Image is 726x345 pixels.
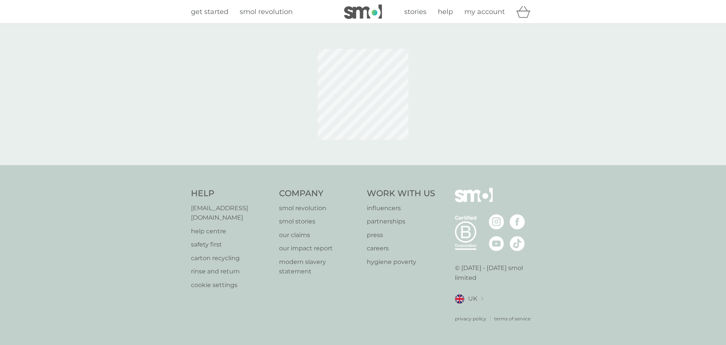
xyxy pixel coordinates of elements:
[438,8,453,16] span: help
[279,217,360,226] a: smol stories
[438,6,453,17] a: help
[455,315,486,322] a: privacy policy
[367,230,435,240] a: press
[367,203,435,213] a: influencers
[464,8,505,16] span: my account
[279,230,360,240] a: our claims
[191,8,228,16] span: get started
[468,294,477,304] span: UK
[367,188,435,200] h4: Work With Us
[191,203,271,223] a: [EMAIL_ADDRESS][DOMAIN_NAME]
[191,226,271,236] a: help centre
[489,236,504,251] img: visit the smol Youtube page
[191,253,271,263] a: carton recycling
[464,6,505,17] a: my account
[494,315,531,322] a: terms of service
[489,214,504,229] img: visit the smol Instagram page
[191,267,271,276] a: rinse and return
[279,257,360,276] a: modern slavery statement
[191,188,271,200] h4: Help
[279,244,360,253] a: our impact report
[455,263,535,283] p: © [DATE] - [DATE] smol limited
[481,297,483,301] img: select a new location
[191,6,228,17] a: get started
[191,280,271,290] a: cookie settings
[240,6,293,17] a: smol revolution
[279,203,360,213] a: smol revolution
[240,8,293,16] span: smol revolution
[404,8,427,16] span: stories
[367,217,435,226] a: partnerships
[279,188,360,200] h4: Company
[367,257,435,267] a: hygiene poverty
[510,214,525,229] img: visit the smol Facebook page
[455,294,464,304] img: UK flag
[404,6,427,17] a: stories
[516,4,535,19] div: basket
[510,236,525,251] img: visit the smol Tiktok page
[455,188,493,214] img: smol
[344,5,382,19] img: smol
[367,244,435,253] a: careers
[191,240,271,250] a: safety first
